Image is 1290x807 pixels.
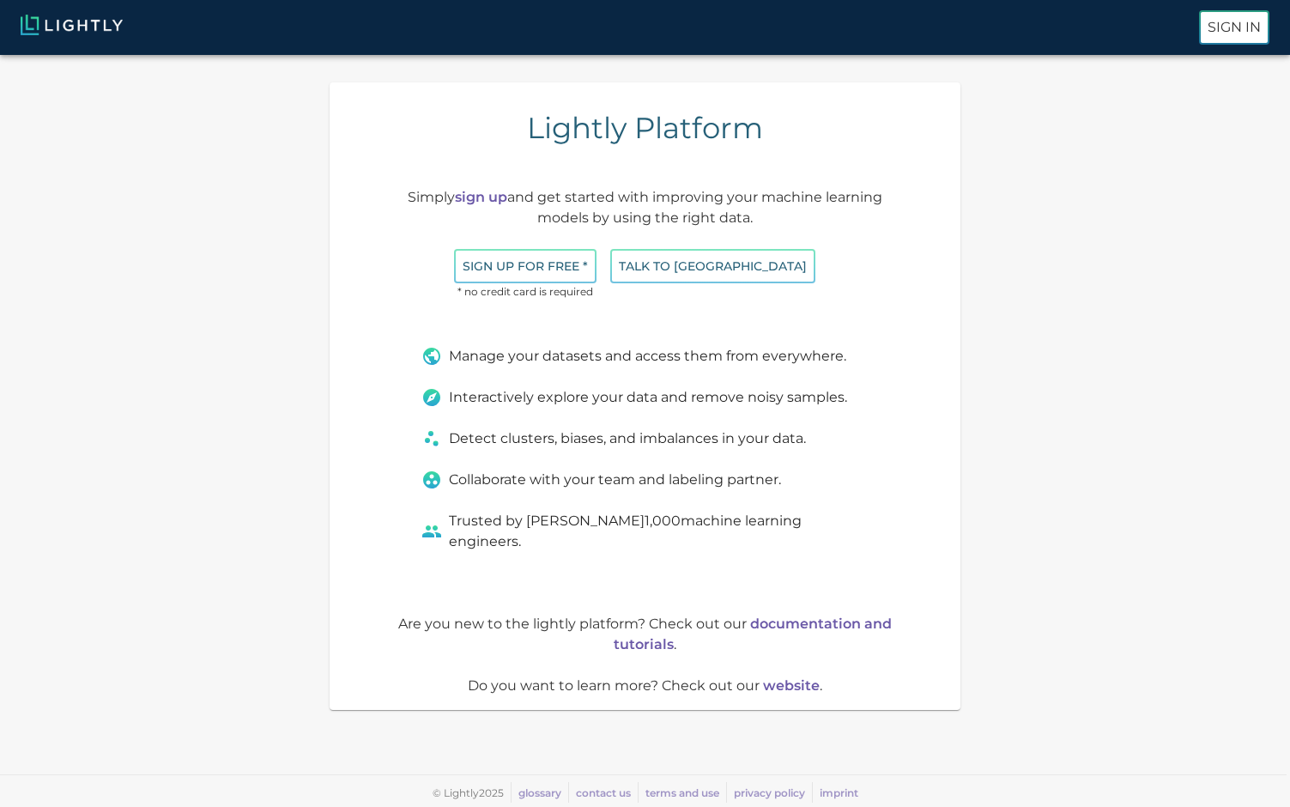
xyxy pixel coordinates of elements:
[1208,17,1261,38] p: Sign In
[576,786,631,799] a: contact us
[454,249,597,284] button: Sign up for free *
[645,786,719,799] a: terms and use
[421,387,869,408] div: Interactively explore your data and remove noisy samples.
[421,470,869,490] div: Collaborate with your team and labeling partner.
[21,15,123,35] img: Lightly
[421,346,869,367] div: Manage your datasets and access them from everywhere.
[395,187,894,228] p: Simply and get started with improving your machine learning models by using the right data.
[421,511,869,552] div: Trusted by [PERSON_NAME] 1,000 machine learning engineers.
[734,786,805,799] a: privacy policy
[820,786,858,799] a: imprint
[763,677,820,694] a: website
[455,189,507,205] a: sign up
[454,258,597,274] a: Sign up for free *
[610,249,815,284] button: Talk to [GEOGRAPHIC_DATA]
[518,786,561,799] a: glossary
[421,428,869,449] div: Detect clusters, biases, and imbalances in your data.
[395,614,894,655] p: Are you new to the lightly platform? Check out our .
[433,786,504,799] span: © Lightly 2025
[610,258,815,274] a: Talk to [GEOGRAPHIC_DATA]
[454,283,597,300] span: * no credit card is required
[395,676,894,696] p: Do you want to learn more? Check out our .
[1199,10,1269,45] button: Sign In
[614,616,892,652] a: documentation and tutorials
[527,110,763,146] h4: Lightly Platform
